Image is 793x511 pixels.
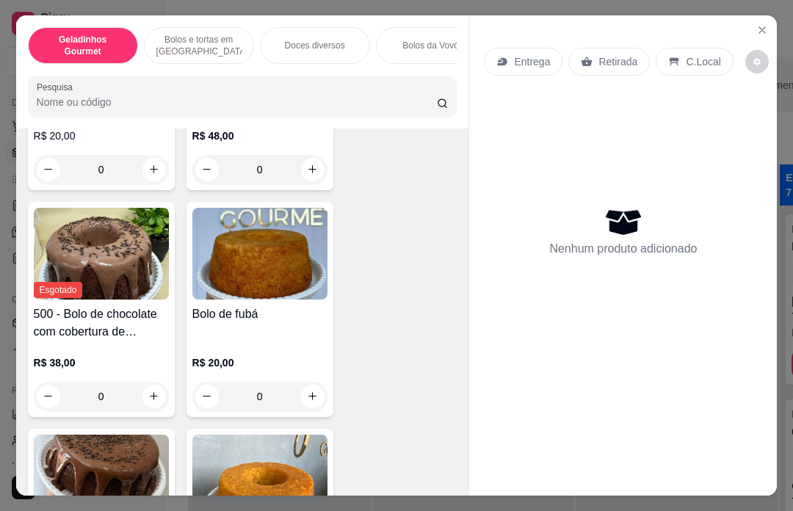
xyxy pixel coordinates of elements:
h4: Bolo de fubá [192,305,327,323]
button: increase-product-quantity [301,158,325,181]
p: R$ 20,00 [34,128,169,143]
p: Geladinhos Gourmet [40,34,126,57]
button: increase-product-quantity [301,385,325,408]
input: Pesquisa [37,95,437,109]
span: Esgotado [34,282,83,298]
p: Bolos da Vovó [402,40,459,51]
p: Bolos e tortas em [GEOGRAPHIC_DATA] [156,34,242,57]
button: decrease-product-quantity [37,385,60,408]
label: Pesquisa [37,81,78,93]
p: Entrega [514,54,550,69]
p: R$ 48,00 [192,128,327,143]
p: Retirada [598,54,637,69]
p: Nenhum produto adicionado [549,240,697,258]
p: R$ 38,00 [34,355,169,370]
h4: 500 - Bolo de chocolate com cobertura de brigadeiro [34,305,169,341]
p: Doces diversos [285,40,345,51]
img: product-image [192,208,327,300]
button: decrease-product-quantity [745,50,769,73]
button: Close [750,18,774,42]
p: R$ 20,00 [192,355,327,370]
img: product-image [34,208,169,300]
button: increase-product-quantity [142,385,166,408]
p: C.Local [686,54,720,69]
button: decrease-product-quantity [195,158,219,181]
button: decrease-product-quantity [195,385,219,408]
